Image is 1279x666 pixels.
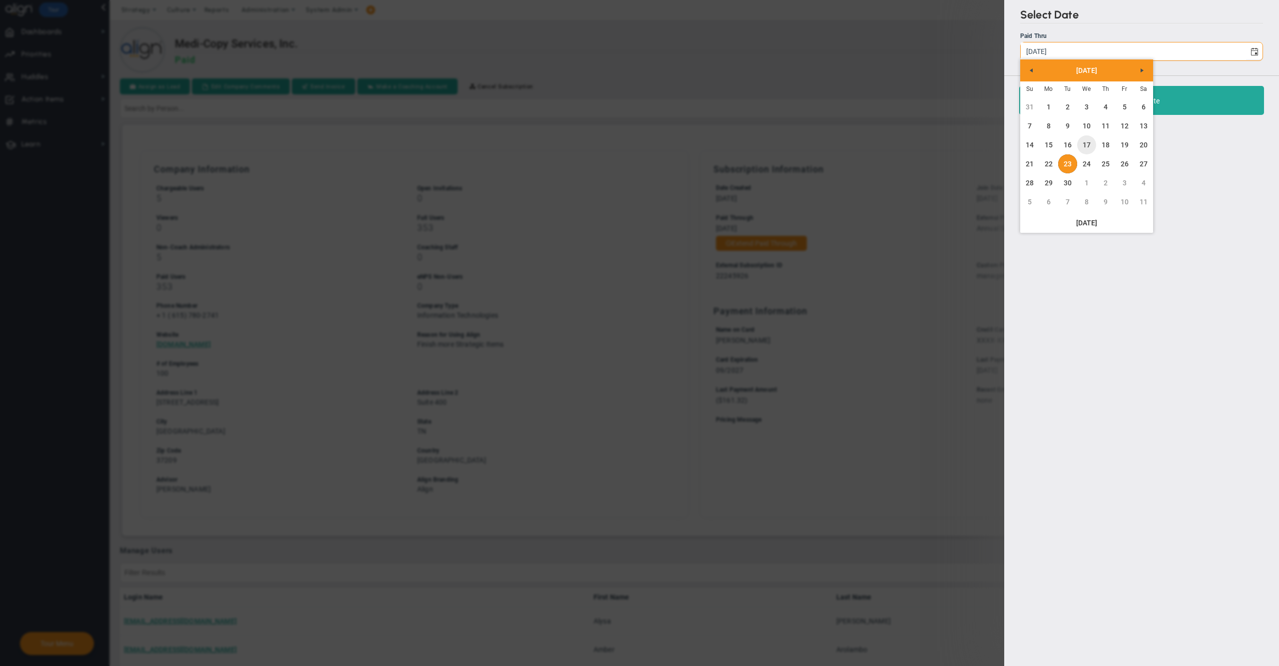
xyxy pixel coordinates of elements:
[1058,192,1077,211] a: 7
[1039,135,1058,154] a: 15
[1134,97,1153,116] a: 6
[1020,154,1039,173] a: 21
[1096,154,1115,173] a: 25
[1020,32,1047,39] span: Paid Thru
[1096,192,1115,211] a: 9
[1115,135,1134,154] a: 19
[1077,135,1096,154] a: 17
[1039,97,1058,116] a: 1
[1134,81,1153,98] th: Saturday
[1058,116,1077,135] a: 9
[1115,154,1134,173] a: 26
[1133,61,1151,79] a: Next
[1020,81,1039,98] th: Sunday
[1134,192,1153,211] a: 11
[1134,173,1153,192] a: 4
[1020,135,1039,154] a: 14
[1077,97,1096,116] a: 3
[1115,192,1134,211] a: 10
[1115,173,1134,192] a: 3
[1058,81,1077,98] th: Tuesday
[1115,116,1134,135] a: 12
[1022,61,1040,79] a: Previous
[1039,192,1058,211] a: 6
[1096,97,1115,116] a: 4
[1134,116,1153,135] a: 13
[1077,192,1096,211] a: 8
[1039,173,1058,192] a: 29
[1020,173,1039,192] a: 28
[1020,192,1039,211] a: 5
[1021,42,1246,60] input: Paid Thru select
[1020,8,1263,23] h2: Select Date
[1096,81,1115,98] th: Thursday
[1038,61,1135,79] a: [DATE]
[1134,154,1153,173] a: 27
[1096,135,1115,154] a: 18
[1058,97,1077,116] a: 2
[1020,214,1153,231] a: [DATE]
[1096,173,1115,192] a: 2
[1020,116,1039,135] a: 7
[1246,42,1263,60] span: select
[1039,154,1058,173] a: 22
[1096,116,1115,135] a: 11
[1134,135,1153,154] a: 20
[1077,173,1096,192] a: 1
[1115,81,1134,98] th: Friday
[1039,116,1058,135] a: 8
[1020,97,1039,116] a: 31
[1058,154,1077,173] td: Current focused date is Tuesday, September 23, 2025
[1077,116,1096,135] a: 10
[1058,154,1077,173] a: 23
[1058,173,1077,192] a: 30
[1058,135,1077,154] a: 16
[1077,154,1096,173] a: 24
[1019,86,1264,115] button: Set Date
[1077,81,1096,98] th: Wednesday
[1115,97,1134,116] a: 5
[1039,81,1058,98] th: Monday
